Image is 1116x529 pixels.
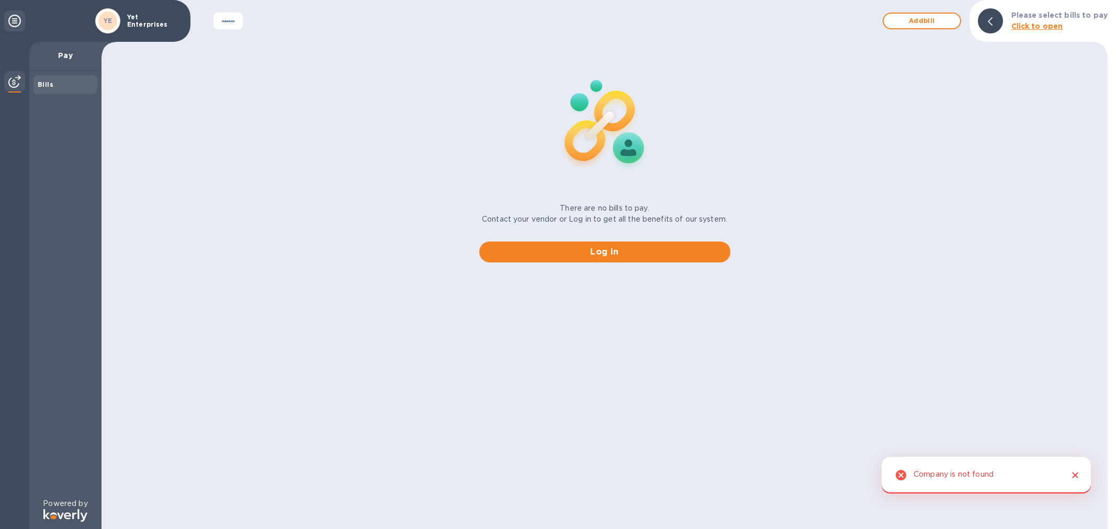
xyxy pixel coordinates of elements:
[914,465,994,485] div: Company is not found
[38,80,53,88] b: Bills
[43,498,87,509] p: Powered by
[883,13,961,29] button: Addbill
[1011,11,1108,19] b: Please select bills to pay
[488,246,722,258] span: Log in
[892,15,952,27] span: Add bill
[104,17,112,25] b: YE
[1011,22,1063,30] b: Click to open
[127,14,179,28] p: Yet Enterprises
[38,50,93,61] p: Pay
[1068,468,1082,482] button: Close
[43,509,87,522] img: Logo
[479,241,730,262] button: Log in
[482,203,727,225] p: There are no bills to pay. Contact your vendor or Log in to get all the benefits of our system.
